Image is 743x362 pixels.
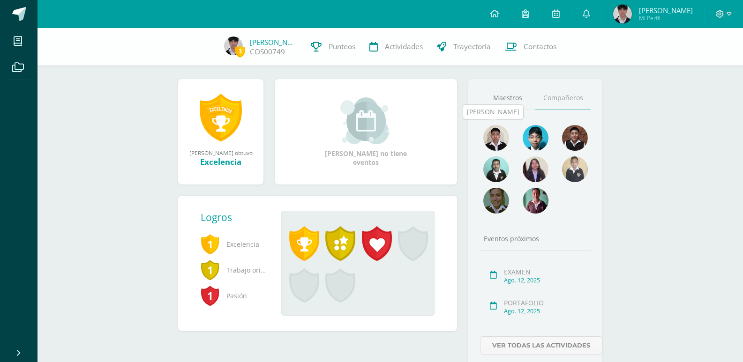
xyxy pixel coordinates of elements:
[523,156,548,182] img: 5c6d48e129412613c821bdce42f718ae.png
[201,211,274,224] div: Logros
[201,233,219,255] span: 1
[498,28,563,66] a: Contactos
[235,45,245,57] span: 3
[523,188,548,214] img: 0d59d482532316e5ac672cd1cb7fc180.png
[480,86,535,110] a: Maestros
[480,234,591,243] div: Eventos próximos
[188,149,254,156] div: [PERSON_NAME] obtuvo
[480,336,602,355] a: Ver todas las actividades
[504,267,588,276] div: EXAMEN
[340,97,391,144] img: event_small.png
[524,42,556,52] span: Contactos
[639,14,693,22] span: Mi Perfil
[453,42,491,52] span: Trayectoria
[504,276,588,284] div: Ago. 12, 2025
[385,42,423,52] span: Actividades
[201,257,266,283] span: Trabajo original
[250,47,285,57] a: COS00749
[224,37,243,55] img: 05af42de2b405dc2d7f1223546858240.png
[467,107,519,117] div: [PERSON_NAME]
[483,156,509,182] img: 4807be4c3aea47023707b6ece61024fa.png
[430,28,498,66] a: Trayectoria
[188,156,254,167] div: Excelencia
[535,86,591,110] a: Compañeros
[329,42,355,52] span: Punteos
[613,5,632,23] img: 05af42de2b405dc2d7f1223546858240.png
[504,307,588,315] div: Ago. 12, 2025
[319,97,413,167] div: [PERSON_NAME] no tiene eventos
[201,231,266,257] span: Excelencia
[523,125,548,151] img: efddef3cffd15ee0a11256f5dfcb2822.png
[362,28,430,66] a: Actividades
[483,188,509,214] img: 2ee3e2bff265555c4c9d01e8c1ff6c7f.png
[639,6,693,15] span: [PERSON_NAME]
[304,28,362,66] a: Punteos
[483,125,509,151] img: 58db615397ba56c63dc23eab03aec5c1.png
[562,125,588,151] img: 86901f1a15e3dfdc8a0845ad2acf1ca3.png
[201,285,219,306] span: 1
[562,156,588,182] img: d65733a08ce4cbc2a5be16b9db33d56a.png
[201,259,219,281] span: 1
[250,37,297,47] a: [PERSON_NAME]
[201,283,266,309] span: Pasión
[504,298,588,307] div: PORTAFOLIO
